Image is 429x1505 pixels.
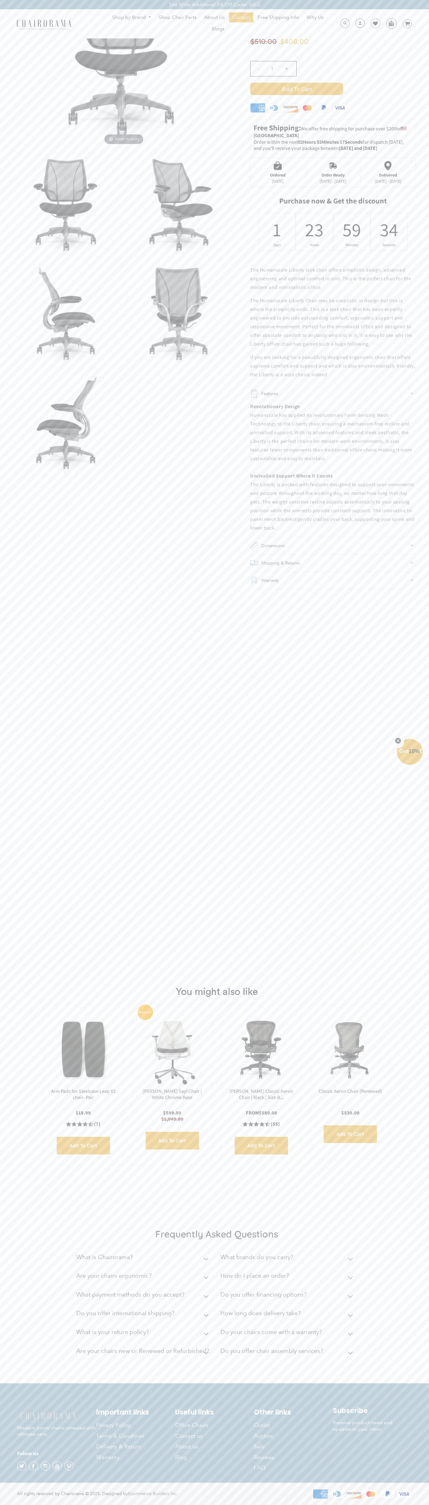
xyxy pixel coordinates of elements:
[127,260,233,366] img: Human Scale Liberty Chair (Renewed) - Black - chairorama
[139,1011,206,1088] a: Herman Miller Sayl Chair | White Chrome Base - chairorama Herman Miller Sayl Chair | White Chrome...
[270,179,285,184] div: [DATE]
[220,1291,307,1298] h2: Do you offer financing options?
[273,217,281,242] div: 1
[324,1125,377,1143] input: Add to Cart
[254,1420,333,1430] a: Outlet
[270,172,285,177] div: Ordered
[175,1431,254,1441] a: Contact us
[250,61,265,76] input: -
[76,1305,211,1324] summary: Do you offer international shipping?
[76,1254,133,1261] h2: What is Chairorama?
[261,576,279,585] h2: Warranty
[301,125,396,132] span: We offer free shipping for purchase over $200
[250,537,416,554] summary: Dimensions
[232,14,250,21] span: Contact
[341,1110,360,1116] span: $530.00
[76,1343,211,1362] summary: Are your chairs new or Renewed or Refurbished?
[220,1249,356,1268] summary: What brands do you carry?
[250,83,416,95] button: Add to Cart
[128,1491,178,1496] a: Ecommerce Builders Inc.
[254,12,302,22] a: Free Shipping Info
[250,402,416,532] div: Humanscale has applied its revolutionary Form-Sensing Mesh Technology to the Liberty chair, ensur...
[76,1249,211,1268] summary: What is Chairorama?
[375,179,401,184] div: [DATE] - [DATE]
[250,473,333,479] b: Unrivalled Support Where it Counts
[317,1011,384,1088] img: Classic Aeron Chair (Renewed) - chairorama
[220,1347,323,1354] h2: Do you offer chair assembly services?
[175,1452,254,1463] a: Blog
[250,572,416,589] summary: Warranty
[339,145,377,151] strong: [DATE] and [DATE]
[96,1452,175,1463] a: Warranty
[254,1443,265,1450] span: Sale
[51,1088,116,1101] a: Arm Pads for Steelcase Leap V2 chair- Pair
[175,1408,254,1416] h2: Useful links
[204,14,225,21] span: About Us
[317,1011,384,1088] a: Classic Aeron Chair (Renewed) - chairorama Classic Aeron Chair (Renewed) - chairorama
[261,541,285,550] h2: Dimensions
[175,1443,198,1450] span: About us
[280,38,309,46] span: $408.00
[50,1011,117,1088] img: Arm Pads for Steelcase Leap V2 chair- Pair - chairorama
[138,1010,152,1014] text: SOLD-OUT
[250,266,416,292] p: The Humanscale Liberty task chair offers simplistic design, advanced engineering and optimal comf...
[96,1443,141,1450] span: Delivery & Return
[399,748,428,754] span: Get Off
[254,139,413,152] p: Order within the next for dispatch [DATE], and you'll receive your package between
[163,1110,181,1116] span: $599.00
[250,353,416,379] p: If you are looking for a beautifully designed ergonomic chair that offers supreme comfort and sup...
[261,389,278,398] h2: Features
[250,576,258,584] img: guarantee.png
[375,172,401,177] div: Delivered
[175,1422,208,1429] span: Office Chairs
[385,242,393,247] div: Seconds
[254,123,413,139] p: to
[254,1431,333,1441] a: Auction
[209,24,228,34] a: Blogs
[175,1420,254,1430] a: Office Chairs
[397,739,423,766] div: Get10%OffClose teaser
[250,403,300,410] b: Revolutionary Design
[101,12,335,35] nav: DesktopNavigation
[235,1137,288,1154] input: Add to Cart
[250,38,277,46] span: $510.00
[303,12,327,22] a: Why Us
[96,1422,131,1429] span: Privacy Policy
[250,196,416,208] h2: Purchase now & Get the discount
[109,13,154,22] a: Shop by Brand
[212,26,224,32] span: Blogs
[220,1310,301,1317] h2: How long does delivery take?
[311,217,319,242] div: 23
[50,1121,117,1127] a: 4.4 rating (7 votes)
[320,172,346,177] div: Order Ready
[76,1110,91,1116] span: $18.99
[229,1088,293,1101] a: [PERSON_NAME] Classic Aeron Chair | Black | Size B...
[13,647,416,948] iframe: Product reviews widget
[250,83,343,95] span: Add to Cart
[96,1441,175,1452] a: Delivery & Return
[161,1116,184,1122] span: $1,049.00
[220,1254,293,1261] h2: What brands do you carry?
[127,151,233,257] img: Human Scale Liberty Chair (Renewed) - Black - chairorama
[139,1011,206,1088] img: Herman Miller Sayl Chair | White Chrome Base - chairorama
[220,1268,356,1287] summary: How do I place an order?
[271,1121,280,1128] span: (55)
[17,1490,178,1497] div: All rights reserved by Chairorama © 2025. Designed by
[228,1121,295,1127] a: 4.5 rating (55 votes)
[333,1420,412,1433] p: Receive product news and updates in your inbox
[254,1454,274,1461] span: Reviews
[14,151,121,257] img: Human Scale Liberty Chair (Renewed) - Black - chairorama
[96,1433,144,1440] span: Terms & Condition
[76,1291,184,1298] h2: What payment methods do you accept?
[94,1121,100,1128] span: (7)
[175,1433,202,1440] span: Contact us
[261,559,300,567] h2: Shipping & Returns
[273,242,281,247] div: Days
[76,1347,209,1354] h2: Are your chairs new or Renewed or Refurbished?
[254,1441,333,1452] a: Sale
[14,369,121,476] img: Human Scale Liberty Chair (Renewed) - Black - chairorama
[76,1287,211,1306] summary: What payment methods do you accept?
[96,1408,175,1416] h2: Important links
